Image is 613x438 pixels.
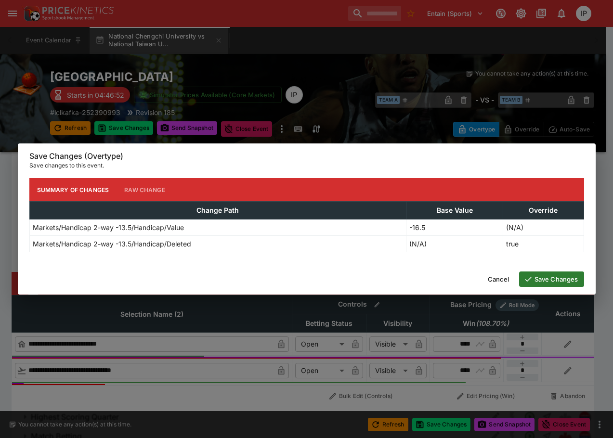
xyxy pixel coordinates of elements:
button: Raw Change [117,178,173,201]
td: -16.5 [406,219,503,236]
p: Markets/Handicap 2-way -13.5/Handicap/Value [33,222,184,232]
th: Override [503,202,584,219]
th: Change Path [29,202,406,219]
td: (N/A) [503,219,584,236]
p: Save changes to this event. [29,161,584,170]
h6: Save Changes (Overtype) [29,151,584,161]
td: true [503,236,584,252]
button: Save Changes [519,271,584,287]
button: Summary of Changes [29,178,117,201]
p: Markets/Handicap 2-way -13.5/Handicap/Deleted [33,239,191,249]
button: Cancel [482,271,515,287]
td: (N/A) [406,236,503,252]
th: Base Value [406,202,503,219]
